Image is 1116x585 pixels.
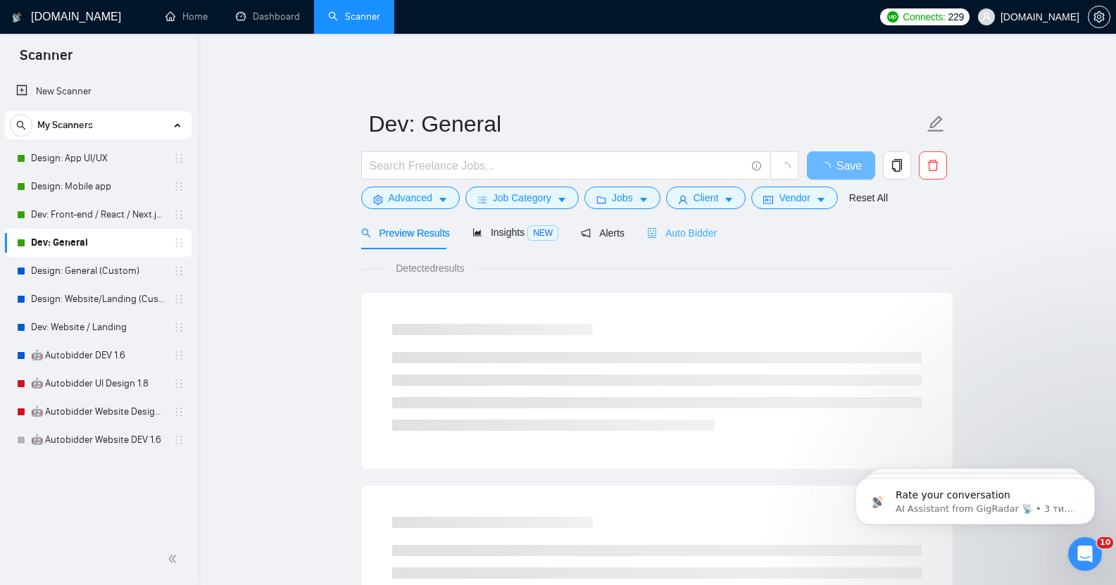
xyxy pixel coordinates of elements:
[596,194,606,205] span: folder
[173,350,184,361] span: holder
[31,398,165,426] a: 🤖 Autobidder Website Design 1.8
[678,194,688,205] span: user
[173,237,184,249] span: holder
[612,190,633,206] span: Jobs
[31,201,165,229] a: Dev: Front-end / React / Next.js / WebGL / GSAP
[666,187,746,209] button: userClientcaret-down
[31,426,165,454] a: 🤖 Autobidder Website DEV 1.6
[982,12,991,22] span: user
[173,153,184,164] span: holder
[31,285,165,313] a: Design: Website/Landing (Custom)
[11,120,32,130] span: search
[12,6,22,29] img: logo
[752,161,761,170] span: info-circle
[477,194,487,205] span: bars
[1088,11,1110,23] a: setting
[581,227,625,239] span: Alerts
[1097,537,1113,548] span: 10
[920,159,946,172] span: delete
[884,159,910,172] span: copy
[694,190,719,206] span: Client
[836,157,862,175] span: Save
[1088,6,1110,28] button: setting
[165,11,208,23] a: homeHome
[16,77,180,106] a: New Scanner
[779,190,810,206] span: Vendor
[493,190,551,206] span: Job Category
[37,111,93,139] span: My Scanners
[816,194,826,205] span: caret-down
[373,194,383,205] span: setting
[31,313,165,341] a: Dev: Website / Landing
[8,45,84,75] span: Scanner
[527,225,558,241] span: NEW
[438,194,448,205] span: caret-down
[927,115,945,133] span: edit
[849,190,888,206] a: Reset All
[883,151,911,180] button: copy
[557,194,567,205] span: caret-down
[10,114,32,137] button: search
[472,227,558,238] span: Insights
[173,378,184,389] span: holder
[236,11,300,23] a: dashboardDashboard
[173,181,184,192] span: holder
[584,187,660,209] button: folderJobscaret-down
[948,9,964,25] span: 229
[386,260,474,276] span: Detected results
[31,229,165,257] a: Dev: General
[834,448,1116,547] iframe: Intercom notifications повідомлення
[639,194,648,205] span: caret-down
[168,552,182,566] span: double-left
[887,11,898,23] img: upwork-logo.png
[31,144,165,172] a: Design: App UI/UX
[31,257,165,285] a: Design: General (Custom)
[778,162,791,175] span: loading
[173,406,184,417] span: holder
[465,187,579,209] button: barsJob Categorycaret-down
[328,11,380,23] a: searchScanner
[581,228,591,238] span: notification
[807,151,875,180] button: Save
[751,187,837,209] button: idcardVendorcaret-down
[173,322,184,333] span: holder
[31,370,165,398] a: 🤖 Autobidder UI Design 1.8
[919,151,947,180] button: delete
[1068,537,1102,571] iframe: Intercom live chat
[31,172,165,201] a: Design: Mobile app
[173,294,184,305] span: holder
[5,111,192,454] li: My Scanners
[173,434,184,446] span: holder
[361,227,450,239] span: Preview Results
[173,209,184,220] span: holder
[724,194,734,205] span: caret-down
[647,227,717,239] span: Auto Bidder
[361,228,371,238] span: search
[31,341,165,370] a: 🤖 Autobidder DEV 1.6
[647,228,657,238] span: robot
[903,9,945,25] span: Connects:
[820,162,836,173] span: loading
[173,265,184,277] span: holder
[472,227,482,237] span: area-chart
[361,187,460,209] button: settingAdvancedcaret-down
[389,190,432,206] span: Advanced
[763,194,773,205] span: idcard
[5,77,192,106] li: New Scanner
[369,106,924,141] input: Scanner name...
[370,157,746,175] input: Search Freelance Jobs...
